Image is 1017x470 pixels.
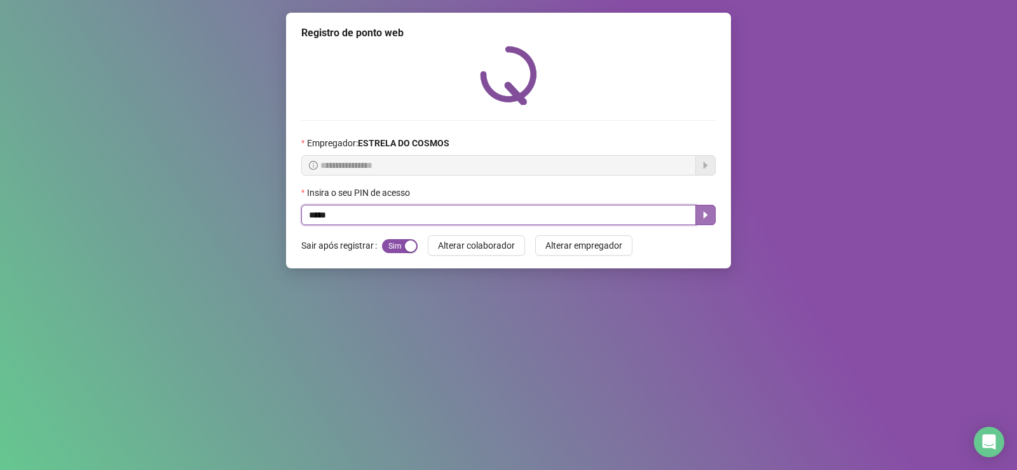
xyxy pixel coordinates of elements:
[545,238,622,252] span: Alterar empregador
[309,161,318,170] span: info-circle
[428,235,525,256] button: Alterar colaborador
[700,210,711,220] span: caret-right
[301,235,382,256] label: Sair após registrar
[358,138,449,148] strong: ESTRELA DO COSMOS
[307,136,449,150] span: Empregador :
[301,186,418,200] label: Insira o seu PIN de acesso
[480,46,537,105] img: QRPoint
[535,235,632,256] button: Alterar empregador
[438,238,515,252] span: Alterar colaborador
[974,427,1004,457] div: Open Intercom Messenger
[301,25,716,41] div: Registro de ponto web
